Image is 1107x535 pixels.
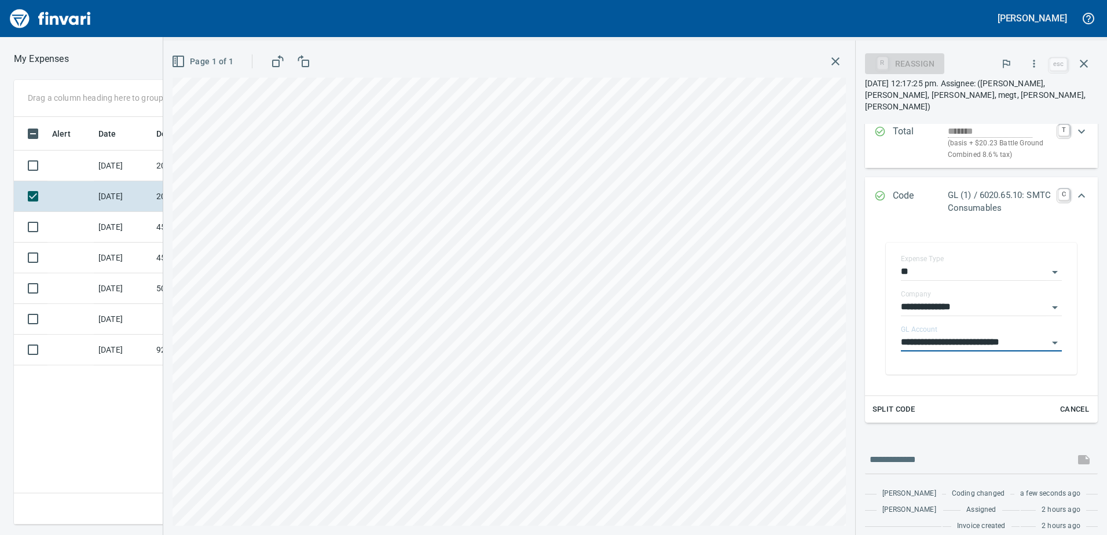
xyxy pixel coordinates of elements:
td: 50.10733.65 [152,273,256,304]
a: C [1058,189,1069,200]
td: 92506.251505 [152,335,256,365]
span: This records your message into the invoice and notifies anyone mentioned [1070,446,1098,474]
div: Expand [865,118,1098,168]
p: (basis + $20.23 Battle Ground Combined 8.6% tax) [948,138,1052,161]
h5: [PERSON_NAME] [998,12,1067,24]
button: Open [1047,299,1063,316]
span: Close invoice [1047,50,1098,78]
span: Date [98,127,116,141]
p: Drag a column heading here to group the table [28,92,197,104]
p: [DATE] 12:17:25 pm. Assignee: ([PERSON_NAME], [PERSON_NAME], [PERSON_NAME], megt, [PERSON_NAME], ... [865,78,1098,112]
nav: breadcrumb [14,52,69,66]
span: [PERSON_NAME] [882,504,936,516]
span: [PERSON_NAME] [882,488,936,500]
span: Description [156,127,215,141]
span: Alert [52,127,71,141]
span: Page 1 of 1 [174,54,233,69]
td: 4532.65 [152,212,256,243]
p: GL (1) / 6020.65.10: SMTC Consumables [948,189,1052,215]
td: [DATE] [94,243,152,273]
td: [DATE] [94,335,152,365]
button: More [1021,51,1047,76]
span: Alert [52,127,86,141]
button: Split Code [870,401,918,419]
p: Code [893,189,948,215]
label: Expense Type [901,255,944,262]
button: Page 1 of 1 [169,51,238,72]
td: 20.13191.65 [152,151,256,181]
button: Open [1047,335,1063,351]
span: 2 hours ago [1042,504,1080,516]
img: Finvari [7,5,94,32]
button: Flag [994,51,1019,76]
span: a few seconds ago [1020,488,1080,500]
span: 2 hours ago [1042,521,1080,532]
div: Reassign [865,58,944,68]
span: Cancel [1059,403,1090,416]
td: [DATE] [94,304,152,335]
td: 20.13144.65 [152,181,256,212]
span: Invoice created [957,521,1006,532]
span: Assigned [966,504,996,516]
span: Date [98,127,131,141]
a: esc [1050,58,1067,71]
td: [DATE] [94,151,152,181]
td: [DATE] [94,212,152,243]
span: Description [156,127,200,141]
button: Cancel [1056,401,1093,419]
span: Coding changed [952,488,1005,500]
button: Open [1047,264,1063,280]
p: Total [893,124,948,161]
td: [DATE] [94,273,152,304]
a: T [1058,124,1069,136]
span: Split Code [873,403,915,416]
button: [PERSON_NAME] [995,9,1070,27]
div: Expand [865,226,1098,423]
td: 4532.65 [152,243,256,273]
p: My Expenses [14,52,69,66]
div: Expand [865,177,1098,226]
label: GL Account [901,326,937,333]
label: Company [901,291,931,298]
td: [DATE] [94,181,152,212]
